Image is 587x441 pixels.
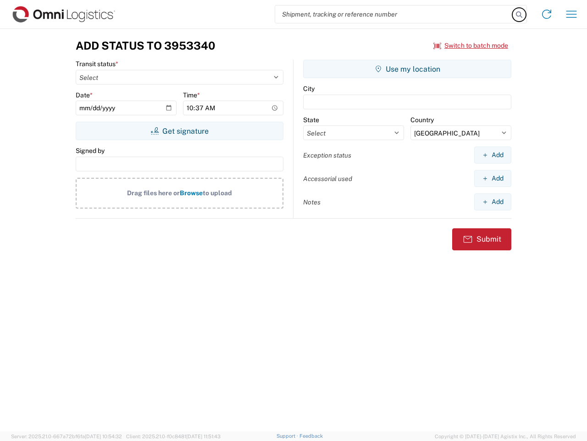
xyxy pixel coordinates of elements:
label: Country [410,116,434,124]
span: Client: 2025.21.0-f0c8481 [126,434,221,439]
span: to upload [203,189,232,197]
label: Accessorial used [303,175,352,183]
label: Notes [303,198,321,206]
span: [DATE] 10:54:32 [85,434,122,439]
input: Shipment, tracking or reference number [275,6,513,23]
label: Signed by [76,147,105,155]
label: State [303,116,319,124]
span: Drag files here or [127,189,180,197]
label: City [303,85,315,93]
label: Date [76,91,93,99]
button: Add [474,170,511,187]
label: Transit status [76,60,118,68]
button: Add [474,193,511,210]
button: Use my location [303,60,511,78]
span: Browse [180,189,203,197]
button: Get signature [76,122,283,140]
a: Support [277,433,299,439]
a: Feedback [299,433,323,439]
label: Exception status [303,151,351,159]
span: [DATE] 11:51:43 [186,434,221,439]
button: Switch to batch mode [433,38,508,53]
button: Submit [452,228,511,250]
span: Copyright © [DATE]-[DATE] Agistix Inc., All Rights Reserved [435,432,576,441]
span: Server: 2025.21.0-667a72bf6fa [11,434,122,439]
label: Time [183,91,200,99]
h3: Add Status to 3953340 [76,39,215,52]
button: Add [474,147,511,164]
